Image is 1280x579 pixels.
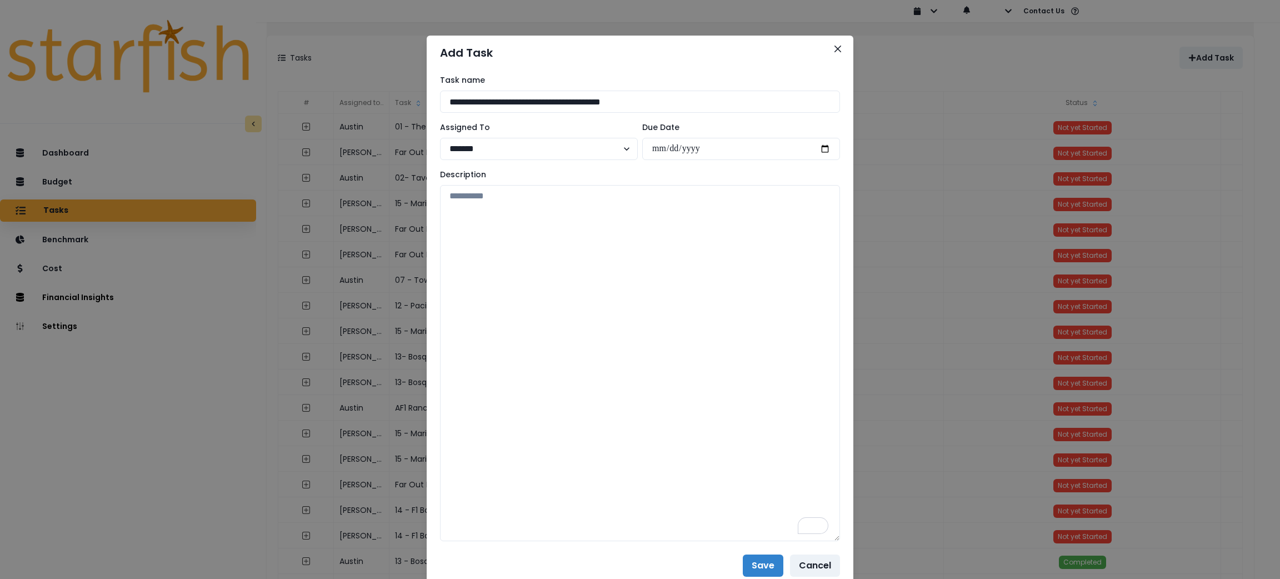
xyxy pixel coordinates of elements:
[642,122,833,133] label: Due Date
[829,40,847,58] button: Close
[440,74,833,86] label: Task name
[440,185,840,541] textarea: To enrich screen reader interactions, please activate Accessibility in Grammarly extension settings
[440,169,833,181] label: Description
[427,36,853,70] header: Add Task
[790,555,840,577] button: Cancel
[743,555,783,577] button: Save
[440,122,631,133] label: Assigned To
